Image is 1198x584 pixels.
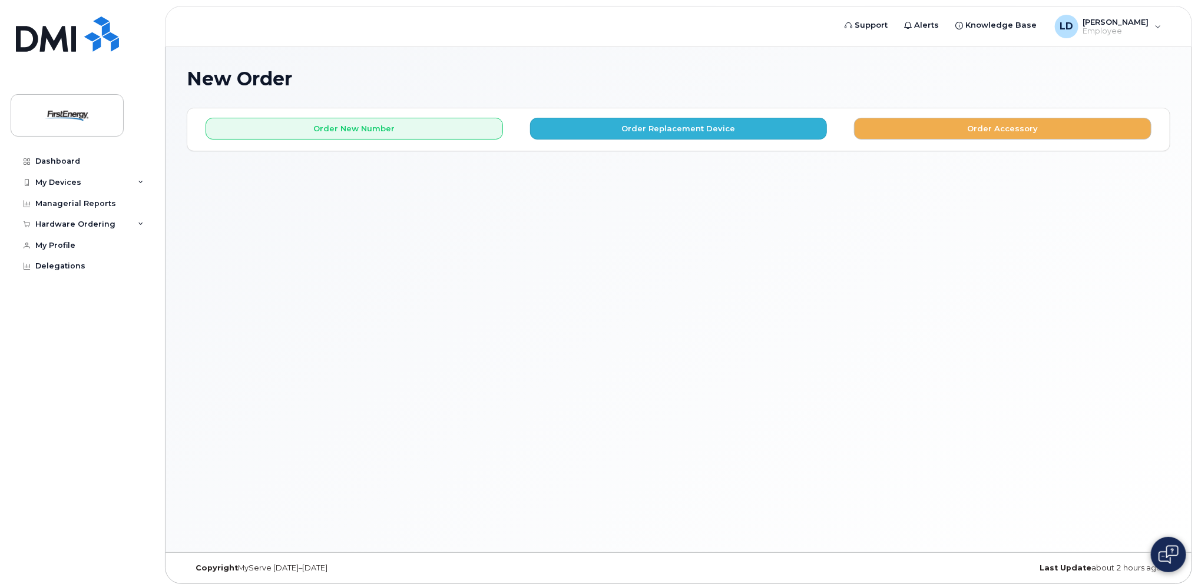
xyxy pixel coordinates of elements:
h1: New Order [187,68,1170,89]
button: Order Replacement Device [530,118,828,140]
button: Order New Number [206,118,503,140]
strong: Copyright [196,563,238,572]
button: Order Accessory [854,118,1151,140]
strong: Last Update [1040,563,1091,572]
img: Open chat [1159,545,1179,564]
div: about 2 hours ago [842,563,1170,573]
div: MyServe [DATE]–[DATE] [187,563,515,573]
